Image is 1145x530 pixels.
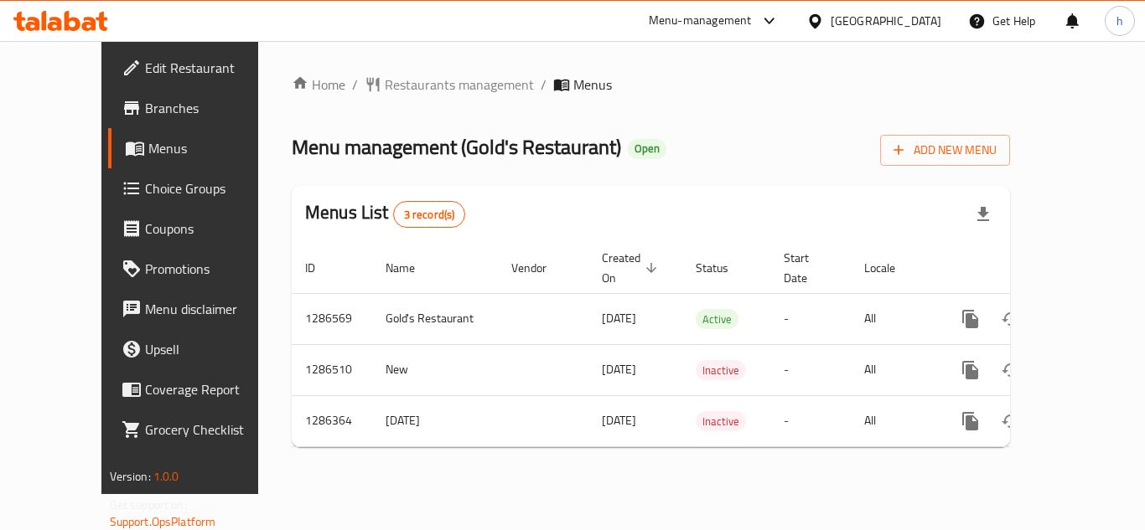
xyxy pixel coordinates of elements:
[292,243,1125,447] table: enhanced table
[602,248,662,288] span: Created On
[696,361,746,380] span: Inactive
[352,75,358,95] li: /
[365,75,534,95] a: Restaurants management
[991,299,1031,339] button: Change Status
[851,293,937,344] td: All
[292,344,372,395] td: 1286510
[696,360,746,380] div: Inactive
[831,12,941,30] div: [GEOGRAPHIC_DATA]
[864,258,917,278] span: Locale
[108,249,293,289] a: Promotions
[145,259,279,279] span: Promotions
[108,369,293,409] a: Coverage Report
[770,293,851,344] td: -
[145,178,279,198] span: Choice Groups
[937,243,1125,294] th: Actions
[602,409,636,431] span: [DATE]
[951,401,991,441] button: more
[305,258,337,278] span: ID
[372,395,498,446] td: [DATE]
[108,289,293,329] a: Menu disclaimer
[991,401,1031,441] button: Change Status
[696,411,746,431] div: Inactive
[108,128,293,168] a: Menus
[602,358,636,380] span: [DATE]
[385,75,534,95] span: Restaurants management
[145,98,279,118] span: Branches
[696,309,738,329] div: Active
[372,293,498,344] td: Gold's Restaurant
[145,299,279,319] span: Menu disclaimer
[292,293,372,344] td: 1286569
[573,75,612,95] span: Menus
[145,219,279,239] span: Coupons
[145,379,279,399] span: Coverage Report
[108,48,293,88] a: Edit Restaurant
[110,494,187,516] span: Get support on:
[770,344,851,395] td: -
[292,75,345,95] a: Home
[292,395,372,446] td: 1286364
[991,350,1031,390] button: Change Status
[108,168,293,208] a: Choice Groups
[894,140,997,161] span: Add New Menu
[649,11,752,31] div: Menu-management
[292,75,1010,95] nav: breadcrumb
[880,135,1010,166] button: Add New Menu
[110,466,151,487] span: Version:
[951,299,991,339] button: more
[108,409,293,450] a: Grocery Checklist
[292,128,621,166] span: Menu management ( Gold's Restaurant )
[851,344,937,395] td: All
[770,395,851,446] td: -
[145,339,279,359] span: Upsell
[393,201,466,228] div: Total records count
[145,419,279,440] span: Grocery Checklist
[963,194,1003,234] div: Export file
[386,258,437,278] span: Name
[511,258,568,278] span: Vendor
[1117,12,1123,30] span: h
[108,208,293,249] a: Coupons
[372,344,498,395] td: New
[628,139,666,159] div: Open
[153,466,179,487] span: 1.0.0
[541,75,547,95] li: /
[696,258,750,278] span: Status
[851,395,937,446] td: All
[602,307,636,329] span: [DATE]
[108,88,293,128] a: Branches
[784,248,831,288] span: Start Date
[951,350,991,390] button: more
[145,58,279,78] span: Edit Restaurant
[394,207,465,223] span: 3 record(s)
[108,329,293,369] a: Upsell
[628,142,666,156] span: Open
[696,412,746,431] span: Inactive
[305,200,465,228] h2: Menus List
[696,310,738,329] span: Active
[148,138,279,158] span: Menus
